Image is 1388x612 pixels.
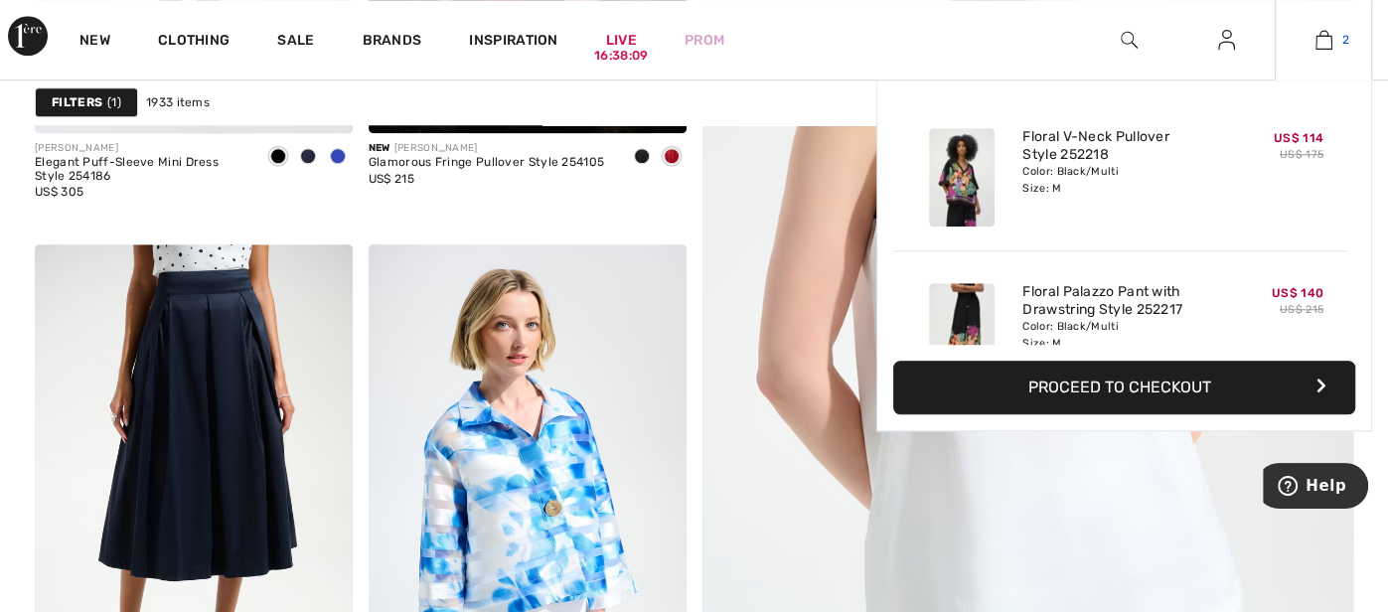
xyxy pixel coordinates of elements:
[1202,28,1251,53] a: Sign In
[1263,463,1368,513] iframe: Opens a widget where you can find more information
[369,142,390,154] span: New
[369,141,604,156] div: [PERSON_NAME]
[35,185,83,199] span: US$ 305
[1276,28,1371,52] a: 2
[79,32,110,53] a: New
[363,32,422,53] a: Brands
[52,93,102,111] strong: Filters
[107,93,121,111] span: 1
[369,156,604,170] div: Glamorous Fringe Pullover Style 254105
[929,128,995,227] img: Floral V-Neck Pullover Style 252218
[35,141,247,156] div: [PERSON_NAME]
[594,47,648,66] div: 16:38:09
[1342,31,1349,49] span: 2
[1272,286,1323,300] span: US$ 140
[1274,131,1323,145] span: US$ 114
[146,93,210,111] span: 1933 items
[606,30,637,51] a: Live16:38:09
[469,32,557,53] span: Inspiration
[929,283,995,382] img: Floral Palazzo Pant with Drawstring Style 252217
[35,156,247,184] div: Elegant Puff-Sleeve Mini Dress Style 254186
[1280,303,1323,316] s: US$ 215
[369,172,414,186] span: US$ 215
[657,141,687,174] div: Red
[1218,28,1235,52] img: My Info
[893,361,1355,414] button: Proceed to Checkout
[8,16,48,56] img: 1ère Avenue
[277,32,314,53] a: Sale
[1022,128,1218,164] a: Floral V-Neck Pullover Style 252218
[293,141,323,174] div: Midnight Blue
[1280,148,1323,161] s: US$ 175
[627,141,657,174] div: Black
[263,141,293,174] div: Black
[1121,28,1138,52] img: search the website
[1022,164,1218,196] div: Color: Black/Multi Size: M
[685,30,724,51] a: Prom
[323,141,353,174] div: Royal Sapphire 163
[1022,283,1218,319] a: Floral Palazzo Pant with Drawstring Style 252217
[158,32,230,53] a: Clothing
[1315,28,1332,52] img: My Bag
[1022,319,1218,351] div: Color: Black/Multi Size: M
